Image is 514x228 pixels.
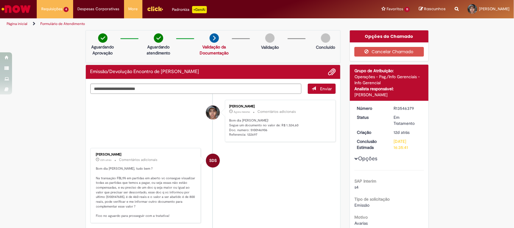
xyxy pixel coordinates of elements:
p: Validação [261,44,279,50]
a: Validação da Documentação [200,44,229,56]
img: img-circle-grey.png [321,33,330,43]
ul: Trilhas de página [5,18,338,29]
span: 11 [404,7,410,12]
div: 18/09/2025 10:41:26 [394,129,422,135]
small: Comentários adicionais [257,109,296,114]
b: Motivo [354,214,368,220]
span: Agora mesmo [234,110,250,114]
span: Favoritos [387,6,403,12]
time: 18/09/2025 10:41:26 [394,130,410,135]
time: 30/09/2025 07:39:59 [234,110,250,114]
span: Avarias [354,220,368,226]
span: s4 [354,184,359,190]
div: Operações - Pag./Info Gerenciais - Info Gerencial [354,74,424,86]
textarea: Digite sua mensagem aqui... [90,84,302,94]
button: Enviar [308,84,336,94]
img: check-circle-green.png [154,33,163,43]
dt: Conclusão Estimada [352,138,389,150]
b: SAP Interim [354,178,376,184]
span: 22h atrás [101,158,112,162]
img: ServiceNow [1,3,32,15]
h2: Emissão/Devolução Encontro de Contas Fornecedor Histórico de tíquete [90,69,199,75]
span: Rascunhos [424,6,446,12]
div: Grupo de Atribuição: [354,68,424,74]
span: Despesas Corporativas [78,6,120,12]
span: More [129,6,138,12]
div: [PERSON_NAME] [229,105,329,108]
small: Comentários adicionais [119,157,158,162]
div: [DATE] 16:35:41 [394,138,422,150]
img: arrow-next.png [210,33,219,43]
p: Bom dia [PERSON_NAME]! Segue um documento no valor de: R$ 1.324,60 Doc. numero: 5100146906 Refere... [229,118,329,137]
button: Cancelar Chamado [354,47,424,57]
dt: Criação [352,129,389,135]
span: 12d atrás [394,130,410,135]
div: [PERSON_NAME] [354,92,424,98]
p: Concluído [316,44,335,50]
img: check-circle-green.png [98,33,107,43]
p: +GenAi [192,6,207,13]
p: Aguardando Aprovação [88,44,117,56]
img: img-circle-grey.png [265,33,275,43]
div: Sabrina Da Silva Oliveira [206,154,220,168]
span: Emissão [354,202,369,208]
div: [PERSON_NAME] [96,153,196,156]
div: R13546379 [394,105,422,111]
p: Aguardando atendimento [144,44,173,56]
dt: Status [352,114,389,120]
div: Eduardo Goz Vasconcellos De Castro [206,106,220,119]
a: Formulário de Atendimento [40,21,85,26]
time: 29/09/2025 09:28:06 [101,158,112,162]
p: Bom dia [PERSON_NAME], tudo bem ? Na transação FBL1N em partidas em aberto vc consegue visualizar... [96,166,196,218]
div: Analista responsável: [354,86,424,92]
b: Tipo de solicitação [354,196,390,202]
img: click_logo_yellow_360x200.png [147,4,163,13]
span: Requisições [41,6,62,12]
span: Enviar [320,86,332,91]
span: SDS [209,153,217,168]
a: Página inicial [7,21,27,26]
a: Rascunhos [419,6,446,12]
span: [PERSON_NAME] [479,6,509,11]
span: 4 [64,7,69,12]
div: Em Tratamento [394,114,422,126]
div: Opções do Chamado [350,30,428,42]
button: Adicionar anexos [328,68,336,76]
div: Padroniza [172,6,207,13]
dt: Número [352,105,389,111]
